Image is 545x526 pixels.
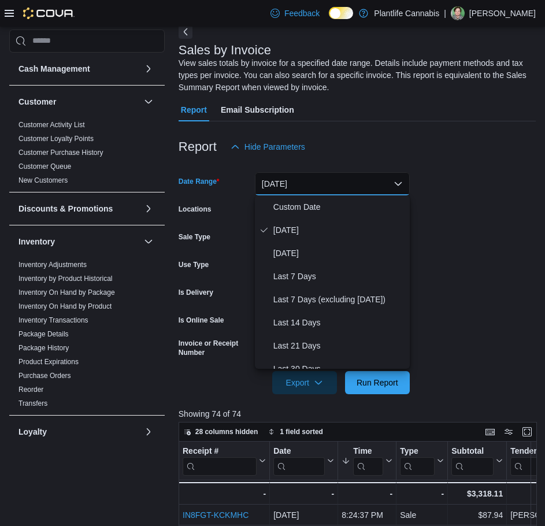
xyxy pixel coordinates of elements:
[273,246,405,260] span: [DATE]
[18,343,69,351] a: Package History
[353,446,383,457] div: Time
[183,446,257,475] div: Receipt # URL
[329,7,353,19] input: Dark Mode
[18,235,139,247] button: Inventory
[18,343,69,352] span: Package History
[179,260,209,269] label: Use Type
[273,339,405,353] span: Last 21 Days
[9,257,165,414] div: Inventory
[18,95,56,107] h3: Customer
[18,120,85,128] a: Customer Activity List
[179,140,217,154] h3: Report
[179,316,224,325] label: Is Online Sale
[357,377,398,388] span: Run Report
[179,57,530,94] div: View sales totals by invoice for a specified date range. Details include payment methods and tax ...
[226,135,310,158] button: Hide Parameters
[18,202,139,214] button: Discounts & Promotions
[18,274,113,282] a: Inventory by Product Historical
[451,446,494,457] div: Subtotal
[342,487,392,501] div: -
[18,235,55,247] h3: Inventory
[18,147,103,157] span: Customer Purchase History
[520,425,534,439] button: Enter fullscreen
[273,446,325,475] div: Date
[23,8,75,19] img: Cova
[179,232,210,242] label: Sale Type
[329,19,329,20] span: Dark Mode
[273,508,334,522] div: [DATE]
[18,260,87,268] a: Inventory Adjustments
[18,398,47,408] span: Transfers
[273,200,405,214] span: Custom Date
[179,425,263,439] button: 28 columns hidden
[18,62,139,74] button: Cash Management
[18,425,47,437] h3: Loyalty
[284,8,320,19] span: Feedback
[483,425,497,439] button: Keyboard shortcuts
[18,329,69,338] span: Package Details
[18,202,113,214] h3: Discounts & Promotions
[18,315,88,324] span: Inventory Transactions
[374,6,439,20] p: Plantlife Cannabis
[279,371,330,394] span: Export
[182,487,266,501] div: -
[183,446,266,475] button: Receipt #
[502,425,516,439] button: Display options
[400,487,444,501] div: -
[179,288,213,297] label: Is Delivery
[18,288,115,296] a: Inventory On Hand by Package
[18,371,71,379] a: Purchase Orders
[244,141,305,153] span: Hide Parameters
[273,362,405,376] span: Last 30 Days
[273,292,405,306] span: Last 7 Days (excluding [DATE])
[18,260,87,269] span: Inventory Adjustments
[255,195,410,369] div: Select listbox
[280,427,323,436] span: 1 field sorted
[451,508,503,522] div: $87.94
[255,172,410,195] button: [DATE]
[179,205,212,214] label: Locations
[451,6,465,20] div: Rian Lamontagne
[18,329,69,338] a: Package Details
[444,6,446,20] p: |
[266,2,324,25] a: Feedback
[181,98,207,121] span: Report
[273,446,325,457] div: Date
[179,408,541,420] p: Showing 74 of 74
[400,508,444,522] div: Sale
[18,148,103,156] a: Customer Purchase History
[400,446,435,457] div: Type
[142,61,155,75] button: Cash Management
[18,273,113,283] span: Inventory by Product Historical
[142,424,155,438] button: Loyalty
[18,316,88,324] a: Inventory Transactions
[179,177,220,186] label: Date Range
[18,425,139,437] button: Loyalty
[221,98,294,121] span: Email Subscription
[142,201,155,215] button: Discounts & Promotions
[18,399,47,407] a: Transfers
[342,508,392,522] div: 8:24:37 PM
[18,162,71,170] a: Customer Queue
[18,371,71,380] span: Purchase Orders
[272,371,337,394] button: Export
[273,446,334,475] button: Date
[18,175,68,184] span: New Customers
[18,161,71,171] span: Customer Queue
[273,223,405,237] span: [DATE]
[400,446,435,475] div: Type
[179,25,192,39] button: Next
[18,357,79,366] span: Product Expirations
[18,95,139,107] button: Customer
[18,62,90,74] h3: Cash Management
[451,446,503,475] button: Subtotal
[353,446,383,475] div: Time
[18,301,112,310] span: Inventory On Hand by Product
[18,287,115,297] span: Inventory On Hand by Package
[18,176,68,184] a: New Customers
[18,134,94,142] a: Customer Loyalty Points
[142,94,155,108] button: Customer
[183,446,257,457] div: Receipt #
[273,316,405,329] span: Last 14 Days
[345,371,410,394] button: Run Report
